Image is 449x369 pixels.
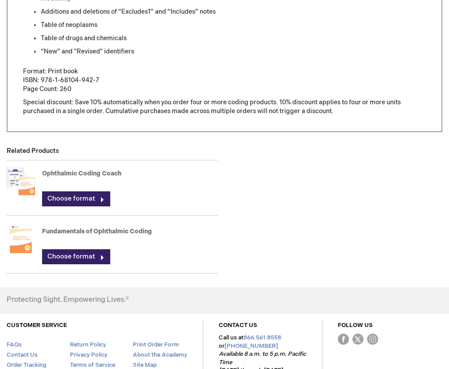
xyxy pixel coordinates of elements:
[70,361,115,369] a: Terms of Service
[7,221,35,257] img: Fundamentals of Ophthalmic Coding
[338,322,373,329] a: FOLLOW US
[41,34,426,43] li: Table of drugs and chemicals
[7,341,22,348] a: FAQs
[133,341,179,348] a: Print Order Form
[244,334,281,341] a: 866.561.8558
[41,47,426,56] li: “New” and "Revised" identifiers
[367,334,378,345] img: instagram
[42,228,152,235] a: Fundamentals of Ophthalmic Coding
[7,351,38,358] a: Contact Us
[23,67,426,94] p: Format: Print book ISBN: 978-1-68104-942-7 Page Count: 260
[7,147,59,155] strong: Related Products
[224,342,278,350] a: [PHONE_NUMBER]
[219,322,257,329] a: CONTACT US
[41,8,426,16] li: Additions and deletions of “Excludes1” and “Includes” notes
[7,296,129,304] h4: Protecting Sight. Empowering Lives.®
[352,334,364,345] img: Twitter
[23,98,426,116] p: Special discount: Save 10% automatically when you order four or more coding products. 10% discoun...
[42,170,121,177] a: Ophthalmic Coding Coach
[70,351,108,358] a: Privacy Policy
[7,361,46,369] a: Order Tracking
[133,361,157,369] a: Site Map
[42,249,110,264] a: Choose format
[133,351,187,358] a: About the Academy
[42,191,110,206] a: Choose format
[7,164,35,199] img: Ophthalmic Coding Coach
[338,334,349,345] img: Facebook
[7,322,67,329] a: CUSTOMER SERVICE
[70,341,106,348] a: Return Policy
[41,21,426,30] li: Table of neoplasms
